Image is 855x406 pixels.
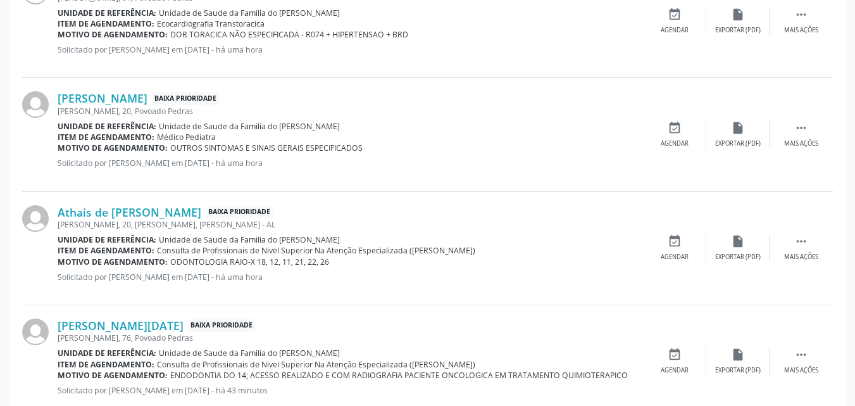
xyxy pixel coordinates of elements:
b: Item de agendamento: [58,245,154,256]
div: [PERSON_NAME], 20, Povoado Pedras [58,106,643,117]
i:  [794,121,808,135]
b: Motivo de agendamento: [58,29,168,40]
span: Médico Pediatra [157,132,216,143]
b: Item de agendamento: [58,359,154,370]
div: Exportar (PDF) [715,366,761,375]
span: Baixa Prioridade [206,206,273,219]
div: Mais ações [784,26,818,35]
div: Mais ações [784,253,818,262]
span: Unidade de Saude da Familia do [PERSON_NAME] [159,234,340,245]
i: event_available [668,348,682,362]
i: event_available [668,121,682,135]
div: Mais ações [784,366,818,375]
div: Agendar [661,253,689,262]
span: ODONTOLOGIA RAIO-X 18, 12, 11, 21, 22, 26 [170,257,329,267]
i: event_available [668,8,682,22]
div: Mais ações [784,139,818,148]
b: Item de agendamento: [58,132,154,143]
i: insert_drive_file [731,8,745,22]
b: Unidade de referência: [58,8,156,18]
span: Baixa Prioridade [188,319,255,333]
span: DOR TORACICA NÃO ESPECIFICADA - R074 + HIPERTENSAO + BRD [170,29,408,40]
i:  [794,234,808,248]
div: Exportar (PDF) [715,139,761,148]
i: insert_drive_file [731,121,745,135]
div: [PERSON_NAME], 20, [PERSON_NAME], [PERSON_NAME] - AL [58,219,643,230]
span: Ecocardiografia Transtoracica [157,18,265,29]
div: Exportar (PDF) [715,253,761,262]
img: img [22,91,49,118]
div: Agendar [661,26,689,35]
b: Item de agendamento: [58,18,154,29]
span: Baixa Prioridade [152,92,219,105]
i: event_available [668,234,682,248]
p: Solicitado por [PERSON_NAME] em [DATE] - há uma hora [58,44,643,55]
span: Consulta de Profissionais de Nivel Superior Na Atenção Especializada ([PERSON_NAME]) [157,359,475,370]
b: Unidade de referência: [58,121,156,132]
b: Motivo de agendamento: [58,143,168,153]
span: Unidade de Saude da Familia do [PERSON_NAME] [159,121,340,132]
p: Solicitado por [PERSON_NAME] em [DATE] - há uma hora [58,158,643,168]
span: ENDODONTIA DO 14; ACESSO REALIZADO E COM RADIOGRAFIA PACIENTE ONCOLOGICA EM TRATAMENTO QUIMIOTERA... [170,370,628,381]
i: insert_drive_file [731,234,745,248]
div: [PERSON_NAME], 76, Povoado Pedras [58,333,643,343]
div: Exportar (PDF) [715,26,761,35]
a: [PERSON_NAME][DATE] [58,319,184,333]
a: [PERSON_NAME] [58,91,147,105]
i:  [794,348,808,362]
b: Unidade de referência: [58,348,156,358]
span: Unidade de Saude da Familia do [PERSON_NAME] [159,8,340,18]
i:  [794,8,808,22]
div: Agendar [661,366,689,375]
img: img [22,205,49,232]
span: Unidade de Saude da Familia do [PERSON_NAME] [159,348,340,358]
b: Motivo de agendamento: [58,257,168,267]
div: Agendar [661,139,689,148]
i: insert_drive_file [731,348,745,362]
p: Solicitado por [PERSON_NAME] em [DATE] - há uma hora [58,272,643,282]
a: Athais de [PERSON_NAME] [58,205,201,219]
b: Unidade de referência: [58,234,156,245]
p: Solicitado por [PERSON_NAME] em [DATE] - há 43 minutos [58,385,643,396]
span: Consulta de Profissionais de Nivel Superior Na Atenção Especializada ([PERSON_NAME]) [157,245,475,256]
b: Motivo de agendamento: [58,370,168,381]
img: img [22,319,49,345]
span: OUTROS SINTOMAS E SINAIS GERAIS ESPECIFICADOS [170,143,363,153]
